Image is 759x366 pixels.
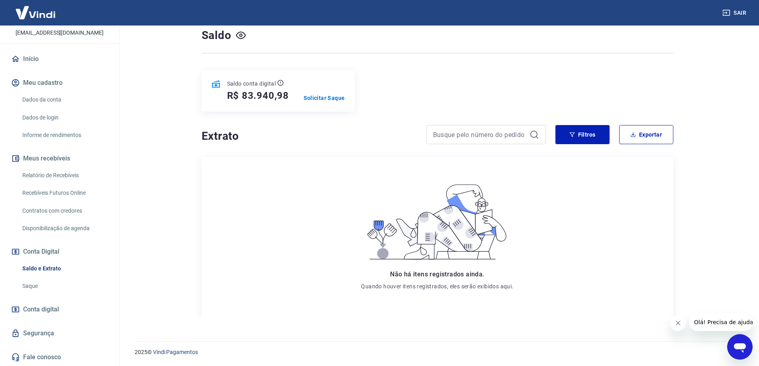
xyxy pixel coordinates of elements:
button: Meus recebíveis [10,150,110,167]
a: Conta digital [10,301,110,318]
h4: Extrato [202,128,417,144]
a: Recebíveis Futuros Online [19,185,110,201]
button: Meu cadastro [10,74,110,92]
img: Vindi [10,0,61,25]
span: Não há itens registrados ainda. [390,270,484,278]
button: Sair [721,6,749,20]
p: 2025 © [135,348,740,356]
p: Saldo conta digital [227,80,276,88]
a: Segurança [10,325,110,342]
a: Saque [19,278,110,294]
iframe: Fechar mensagem [670,315,686,331]
a: Início [10,50,110,68]
span: Olá! Precisa de ajuda? [5,6,67,12]
a: Informe de rendimentos [19,127,110,143]
a: Dados da conta [19,92,110,108]
h5: R$ 83.940,98 [227,89,289,102]
h4: Saldo [202,27,231,43]
a: Saldo e Extrato [19,260,110,277]
span: Conta digital [23,304,59,315]
button: Filtros [555,125,610,144]
iframe: Botão para abrir a janela de mensagens [727,334,753,360]
p: [EMAIL_ADDRESS][DOMAIN_NAME] [16,29,104,37]
button: Conta Digital [10,243,110,260]
a: Dados de login [19,110,110,126]
a: Contratos com credores [19,203,110,219]
a: Solicitar Saque [304,94,345,102]
a: Disponibilização de agenda [19,220,110,237]
a: Vindi Pagamentos [153,349,198,355]
p: EDSON [PERSON_NAME] [13,17,106,25]
p: Quando houver itens registrados, eles serão exibidos aqui. [361,282,513,290]
button: Exportar [619,125,673,144]
a: Fale conosco [10,348,110,366]
input: Busque pelo número do pedido [433,129,526,141]
iframe: Mensagem da empresa [689,313,753,331]
a: Relatório de Recebíveis [19,167,110,184]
